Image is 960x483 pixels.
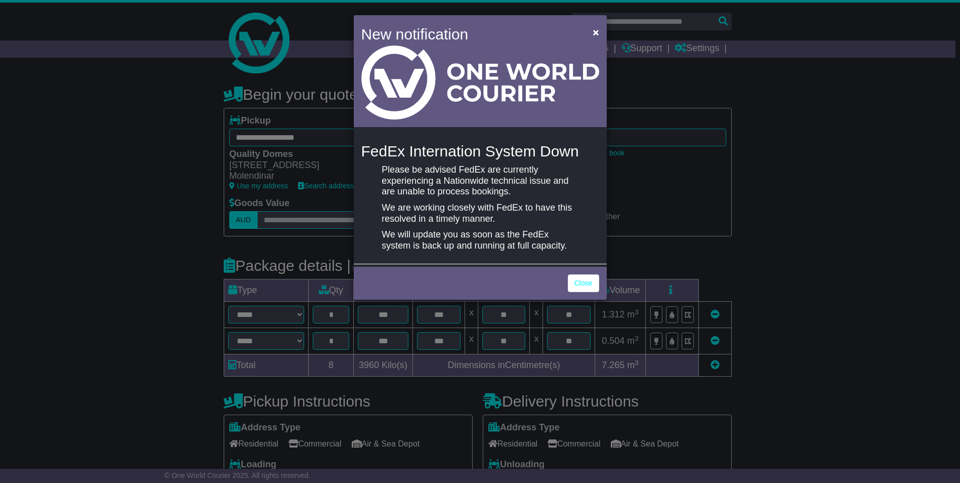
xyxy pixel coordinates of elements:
[588,22,604,43] button: Close
[568,274,599,292] a: Close
[361,23,578,46] h4: New notification
[593,26,599,38] span: ×
[382,165,578,197] p: Please be advised FedEx are currently experiencing a Nationwide technical issue and are unable to...
[382,203,578,224] p: We are working closely with FedEx to have this resolved in a timely manner.
[361,46,599,119] img: Light
[382,229,578,251] p: We will update you as soon as the FedEx system is back up and running at full capacity.
[361,143,599,159] h4: FedEx Internation System Down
